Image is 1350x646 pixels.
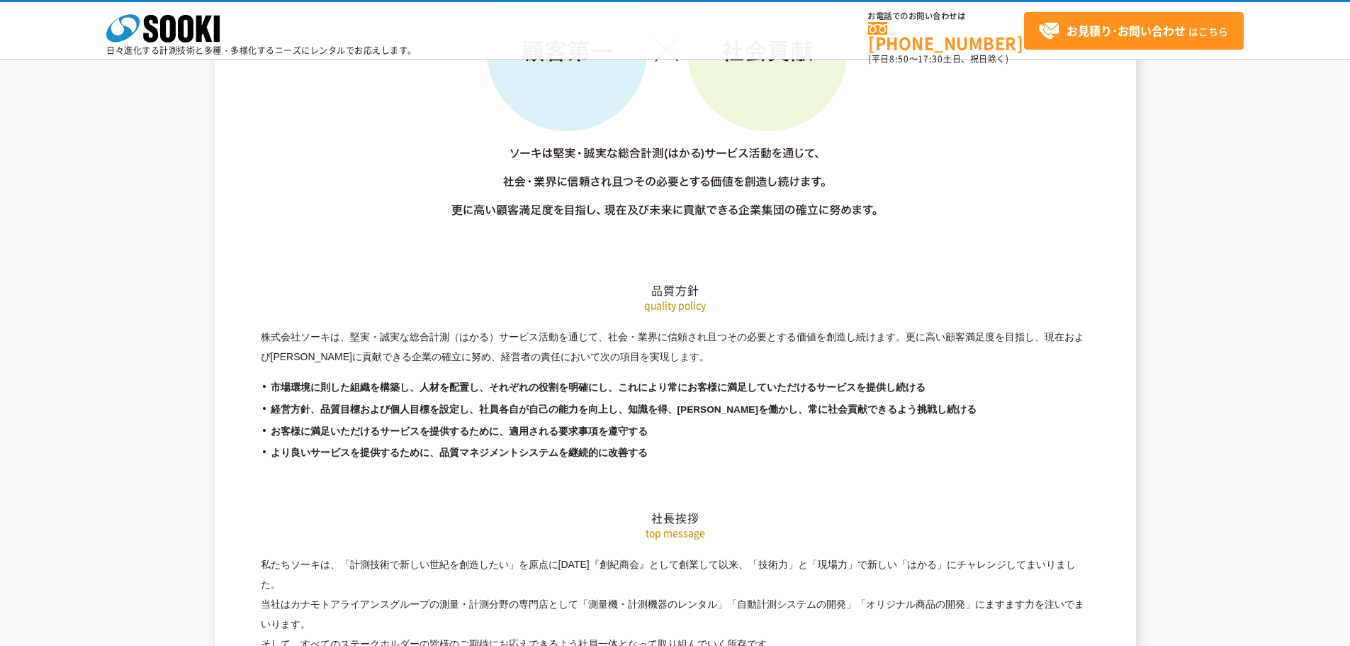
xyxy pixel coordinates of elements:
[868,52,1008,65] span: (平日 ～ 土日、祝日除く)
[918,52,943,65] span: 17:30
[889,52,909,65] span: 8:50
[261,525,1090,540] p: top message
[261,327,1090,367] p: 株式会社ソーキは、堅実・誠実な総合計測（はかる）サービス活動を通じて、社会・業界に信頼され且つその必要とする価値を創造し続けます。更に高い顧客満足度を目指し、現在および[PERSON_NAME]...
[261,381,1090,396] li: 市場環境に則した組織を構築し、人材を配置し、それぞれの役割を明確にし、これにより常にお客様に満足していただけるサービスを提供し続ける
[106,46,417,55] p: 日々進化する計測技術と多種・多様化するニーズにレンタルでお応えします。
[868,22,1024,51] a: [PHONE_NUMBER]
[261,298,1090,313] p: quality policy
[261,446,1090,461] li: より良いサービスを提供するために、品質マネジメントシステムを継続的に改善する
[1067,22,1186,39] strong: お見積り･お問い合わせ
[1024,12,1244,50] a: お見積り･お問い合わせはこちら
[261,141,1090,298] h2: 品質方針
[868,12,1024,21] span: お電話でのお問い合わせは
[1038,21,1228,42] span: はこちら
[261,425,1090,440] li: お客様に満足いただけるサービスを提供するために、適用される要求事項を遵守する
[261,369,1090,525] h2: 社長挨拶
[261,403,1090,418] li: 経営方針、品質目標および個人目標を設定し、社員各自が自己の能力を向上し、知識を得、[PERSON_NAME]を働かし、常に社会貢献できるよう挑戦し続ける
